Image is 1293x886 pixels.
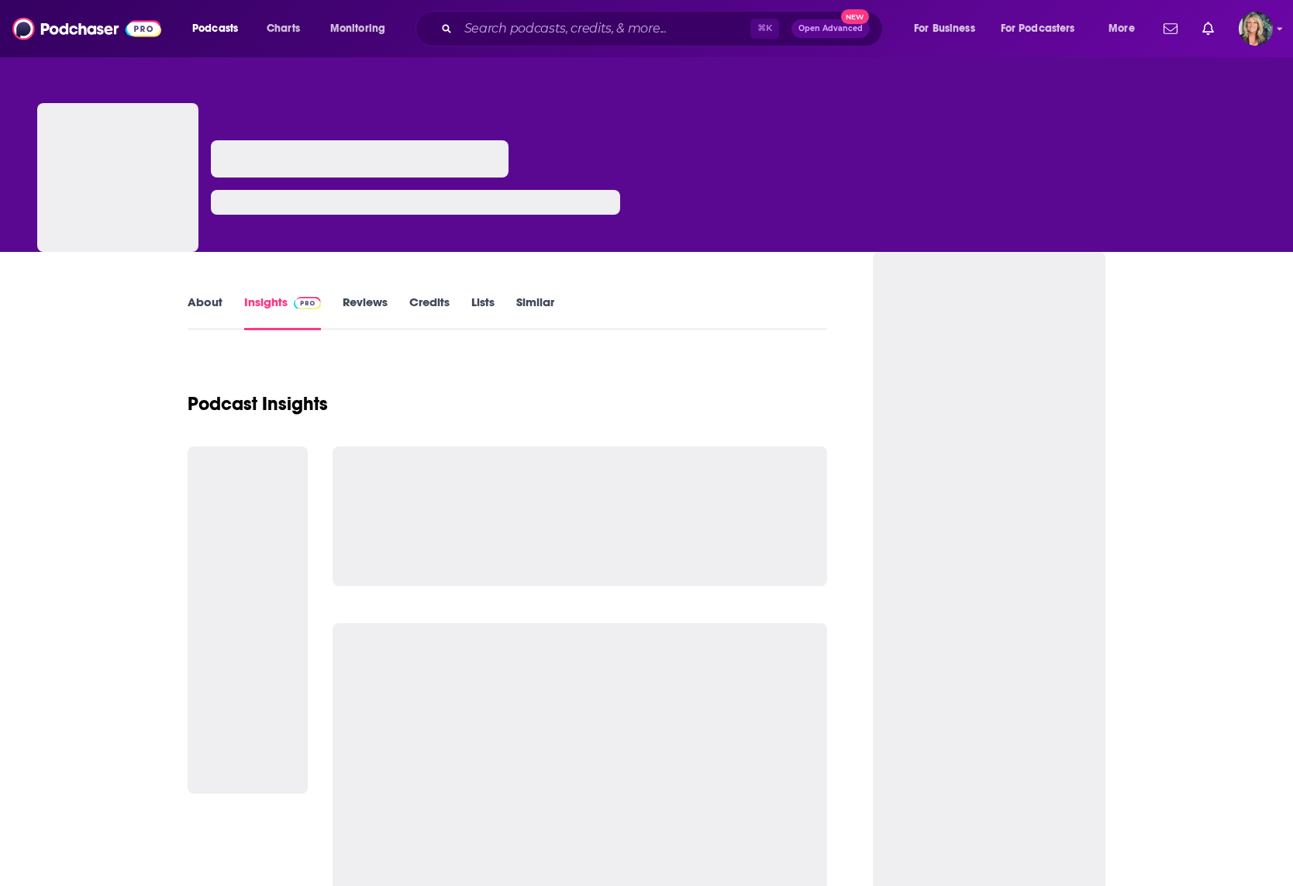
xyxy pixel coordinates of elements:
[267,18,300,40] span: Charts
[294,297,321,309] img: Podchaser Pro
[841,9,869,24] span: New
[188,295,222,330] a: About
[12,14,161,43] img: Podchaser - Follow, Share and Rate Podcasts
[1239,12,1273,46] img: User Profile
[1239,12,1273,46] button: Show profile menu
[343,295,388,330] a: Reviews
[1239,12,1273,46] span: Logged in as lisa.beech
[1109,18,1135,40] span: More
[791,19,870,38] button: Open AdvancedNew
[914,18,975,40] span: For Business
[1098,16,1154,41] button: open menu
[188,392,328,415] h1: Podcast Insights
[257,16,309,41] a: Charts
[991,16,1098,41] button: open menu
[750,19,779,39] span: ⌘ K
[471,295,495,330] a: Lists
[319,16,405,41] button: open menu
[1196,16,1220,42] a: Show notifications dropdown
[458,16,750,41] input: Search podcasts, credits, & more...
[244,295,321,330] a: InsightsPodchaser Pro
[192,18,238,40] span: Podcasts
[903,16,995,41] button: open menu
[798,25,863,33] span: Open Advanced
[430,11,898,47] div: Search podcasts, credits, & more...
[181,16,258,41] button: open menu
[1157,16,1184,42] a: Show notifications dropdown
[330,18,385,40] span: Monitoring
[409,295,450,330] a: Credits
[516,295,554,330] a: Similar
[1001,18,1075,40] span: For Podcasters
